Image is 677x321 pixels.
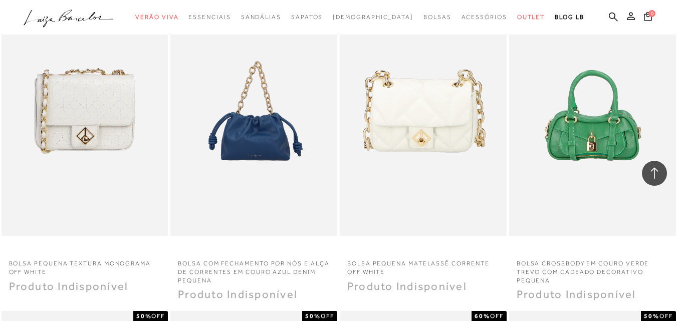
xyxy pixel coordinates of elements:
span: Sandálias [241,14,281,21]
span: Bolsas [423,14,452,21]
a: BOLSA PEQUENA MATELASSÊ CORRENTE OFF WHITE [340,253,507,276]
a: categoryNavScreenReaderText [517,8,545,27]
span: OFF [659,312,673,319]
span: OFF [490,312,504,319]
a: categoryNavScreenReaderText [188,8,231,27]
a: BLOG LB [555,8,584,27]
strong: 50% [305,312,321,319]
a: BOLSA COM FECHAMENTO POR NÓS E ALÇA DE CORRENTES EM COURO AZUL DENIM PEQUENA [170,253,337,284]
span: BLOG LB [555,14,584,21]
a: categoryNavScreenReaderText [291,8,323,27]
strong: 60% [475,312,490,319]
a: noSubCategoriesText [333,8,413,27]
span: Outlet [517,14,545,21]
a: Bolsa pequena textura monograma off white [2,253,168,276]
span: Essenciais [188,14,231,21]
span: OFF [151,312,165,319]
span: Produto Indisponível [178,288,298,300]
span: Produto Indisponível [517,288,636,300]
span: Acessórios [462,14,507,21]
span: 0 [648,10,655,17]
span: OFF [321,312,334,319]
a: BOLSA CROSSBODY EM COURO VERDE TREVO COM CADEADO DECORATIVO PEQUENA [509,253,676,284]
span: Produto Indisponível [347,280,467,292]
strong: 50% [136,312,152,319]
a: categoryNavScreenReaderText [462,8,507,27]
a: categoryNavScreenReaderText [423,8,452,27]
a: categoryNavScreenReaderText [135,8,178,27]
span: Sapatos [291,14,323,21]
span: [DEMOGRAPHIC_DATA] [333,14,413,21]
span: Verão Viva [135,14,178,21]
button: 0 [641,11,655,25]
a: categoryNavScreenReaderText [241,8,281,27]
span: Produto Indisponível [9,280,129,292]
strong: 50% [644,312,659,319]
